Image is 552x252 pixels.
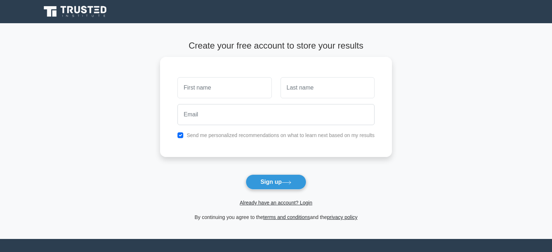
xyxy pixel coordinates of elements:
[177,104,375,125] input: Email
[263,214,310,220] a: terms and conditions
[160,41,392,51] h4: Create your free account to store your results
[177,77,271,98] input: First name
[281,77,375,98] input: Last name
[156,213,396,222] div: By continuing you agree to the and the
[240,200,312,206] a: Already have an account? Login
[187,132,375,138] label: Send me personalized recommendations on what to learn next based on my results
[327,214,357,220] a: privacy policy
[246,174,307,190] button: Sign up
